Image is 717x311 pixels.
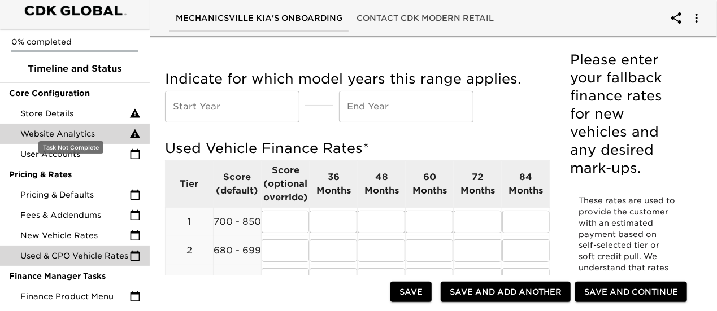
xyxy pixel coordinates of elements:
[9,270,141,282] span: Finance Manager Tasks
[357,11,494,25] span: Contact CDK Modern Retail
[20,148,129,160] span: User Accounts
[165,70,550,88] h5: Indicate for which model years this range applies.
[214,170,261,198] p: Score (default)
[20,108,129,119] span: Store Details
[214,273,261,286] p: 660 - 679
[166,177,213,191] p: Tier
[20,250,129,261] span: Used & CPO Vehicle Rates
[441,282,571,303] button: Save and Add Another
[450,285,562,299] span: Save and Add Another
[9,87,141,99] span: Core Configuration
[214,215,261,229] p: 700 - 850
[20,128,129,139] span: Website Analytics
[575,282,687,303] button: Save and Continue
[165,139,550,157] h5: Used Vehicle Finance Rates
[9,169,141,180] span: Pricing & Rates
[9,62,141,76] span: Timeline and Status
[214,244,261,257] p: 680 - 699
[166,215,213,229] p: 1
[390,282,432,303] button: Save
[399,285,423,299] span: Save
[663,5,690,32] button: account of current user
[262,164,309,204] p: Score (optional override)
[310,170,357,198] p: 36 Months
[20,189,129,200] span: Pricing & Defaults
[20,230,129,241] span: New Vehicle Rates
[502,170,550,198] p: 84 Months
[166,244,213,257] p: 2
[20,291,129,302] span: Finance Product Menu
[166,273,213,286] p: 3
[683,5,710,32] button: account of current user
[358,170,405,198] p: 48 Months
[454,170,501,198] p: 72 Months
[406,170,453,198] p: 60 Months
[176,11,343,25] span: Mechanicsville Kia's Onboarding
[570,51,685,177] h5: Please enter your fallback finance rates for new vehicles and any desired mark-ups.
[20,209,129,221] span: Fees & Addendums
[11,36,138,47] p: 0% completed
[584,285,678,299] span: Save and Continue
